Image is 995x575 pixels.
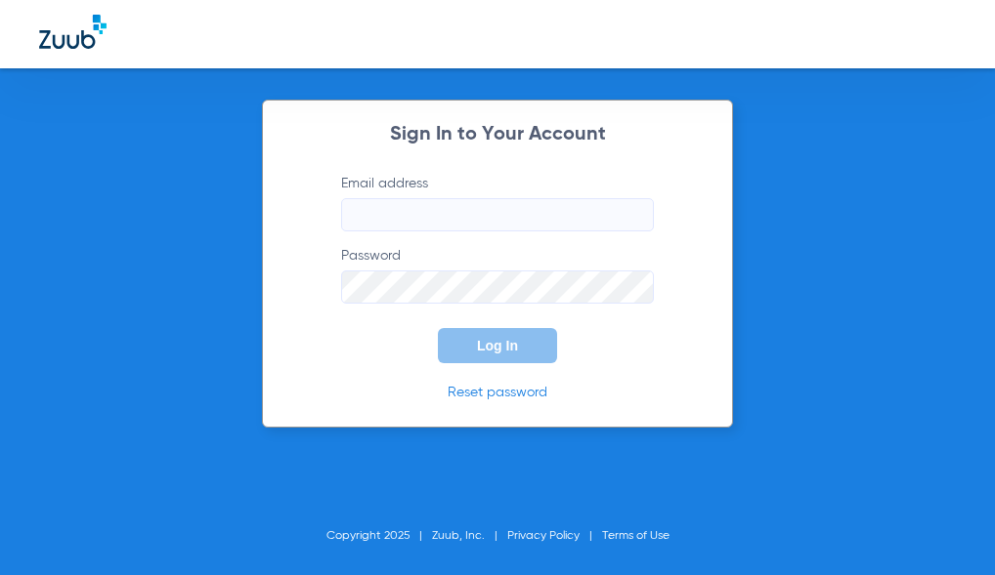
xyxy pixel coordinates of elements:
[341,174,654,231] label: Email address
[477,338,518,353] span: Log In
[326,526,432,546] li: Copyright 2025
[507,530,580,542] a: Privacy Policy
[432,526,507,546] li: Zuub, Inc.
[312,125,683,144] h2: Sign In to Your Account
[341,198,654,231] input: Email address
[438,328,557,363] button: Log In
[341,270,654,304] input: Password
[448,386,547,399] a: Reset password
[341,246,654,304] label: Password
[39,15,107,49] img: Zuub Logo
[602,530,670,542] a: Terms of Use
